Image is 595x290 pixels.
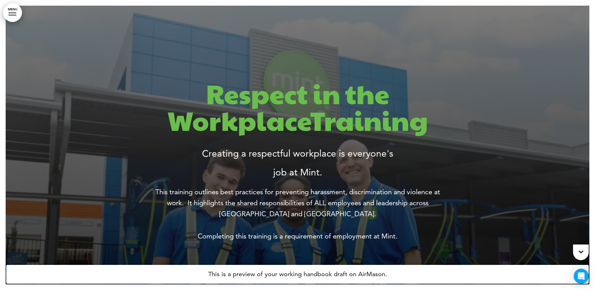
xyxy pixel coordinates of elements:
[3,3,22,22] a: MENU
[6,265,589,284] h4: This is a preview of your working handbook draft on AirMason.
[198,232,397,240] span: Completing this training is a requirement of employment at Mint.
[167,74,389,138] span: Respect in the Workplace
[155,188,440,218] span: This training outlines best practices for preventing harassment, discrimination and violence at w...
[273,166,322,178] span: job at Mint.
[574,269,589,284] div: Open Intercom Messenger
[202,148,393,159] span: Creating a respectful workplace is everyone's
[310,101,428,138] span: Training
